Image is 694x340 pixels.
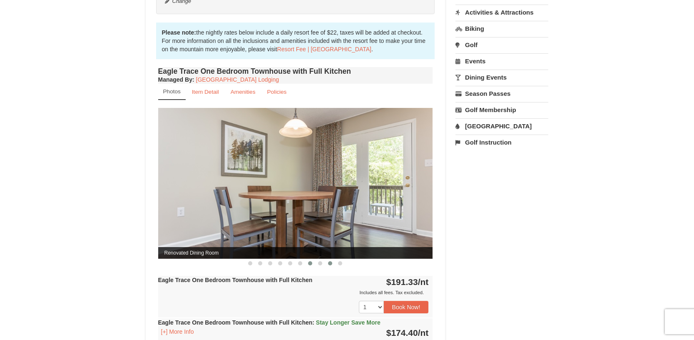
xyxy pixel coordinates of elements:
strong: Eagle Trace One Bedroom Townhouse with Full Kitchen [158,319,381,326]
a: Activities & Attractions [455,5,548,20]
div: Includes all fees. Tax excluded. [158,288,429,297]
span: /nt [418,328,429,337]
a: Golf Instruction [455,135,548,150]
a: Dining Events [455,70,548,85]
span: /nt [418,277,429,287]
span: $174.40 [386,328,418,337]
a: Amenities [225,84,261,100]
strong: Eagle Trace One Bedroom Townhouse with Full Kitchen [158,277,313,283]
a: [GEOGRAPHIC_DATA] Lodging [196,76,279,83]
a: Policies [261,84,292,100]
small: Policies [267,89,286,95]
a: Photos [158,84,186,100]
h4: Eagle Trace One Bedroom Townhouse with Full Kitchen [158,67,433,75]
small: Amenities [231,89,256,95]
a: [GEOGRAPHIC_DATA] [455,118,548,134]
a: Resort Fee | [GEOGRAPHIC_DATA] [277,46,371,52]
img: Renovated Dining Room [158,108,433,258]
small: Item Detail [192,89,219,95]
div: the nightly rates below include a daily resort fee of $22, taxes will be added at checkout. For m... [156,22,435,59]
small: Photos [163,88,181,95]
a: Events [455,53,548,69]
button: Book Now! [384,301,429,313]
button: [+] More Info [158,327,197,336]
span: Renovated Dining Room [158,247,433,259]
span: Stay Longer Save More [316,319,381,326]
a: Item Detail [187,84,224,100]
strong: : [158,76,194,83]
a: Biking [455,21,548,36]
strong: $191.33 [386,277,429,287]
strong: Please note: [162,29,196,36]
a: Season Passes [455,86,548,101]
a: Golf Membership [455,102,548,117]
span: Managed By [158,76,192,83]
span: : [312,319,314,326]
a: Golf [455,37,548,52]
